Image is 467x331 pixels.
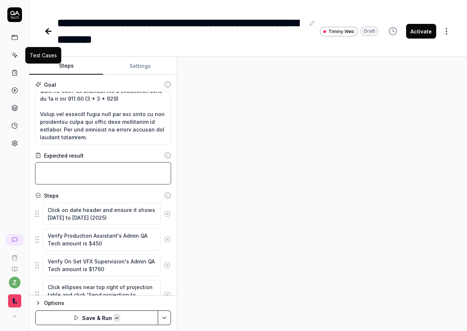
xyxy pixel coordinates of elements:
[113,314,120,322] kbd: ↵
[35,280,171,310] div: Suggestions
[30,51,57,59] div: Test Cases
[384,24,402,39] button: View version history
[6,234,23,246] a: New conversation
[3,260,26,272] a: Documentation
[3,288,26,309] button: Timmy Logo
[161,258,174,273] button: Remove step
[328,28,354,35] span: Timmy Web
[29,57,103,75] button: Steps
[161,206,174,221] button: Remove step
[44,299,171,307] div: Options
[9,277,21,288] button: z
[103,57,177,75] button: Settings
[44,81,56,89] div: Goal
[8,294,21,307] img: Timmy Logo
[35,202,171,225] div: Suggestions
[35,228,171,251] div: Suggestions
[161,287,174,302] button: Remove step
[44,192,59,199] div: Steps
[44,152,84,159] div: Expected result
[35,299,171,307] button: Options
[320,26,358,36] a: Timmy Web
[161,232,174,247] button: Remove step
[35,310,158,325] button: Save & Run↵
[406,24,436,39] button: Activate
[3,249,26,260] a: Book a call with us
[361,26,378,36] div: Draft
[35,254,171,277] div: Suggestions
